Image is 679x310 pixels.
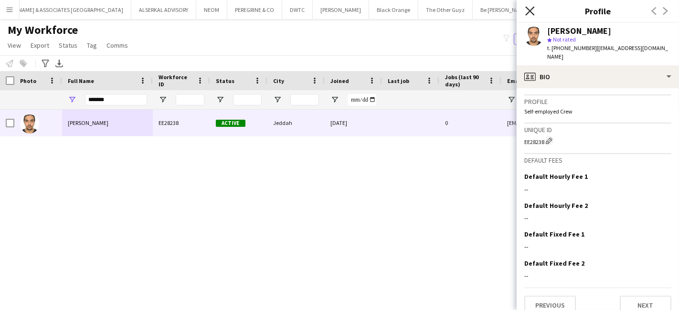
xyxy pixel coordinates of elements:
[524,125,671,134] h3: Unique ID
[524,271,671,280] div: --
[55,39,81,52] a: Status
[290,94,319,105] input: City Filter Input
[20,77,36,84] span: Photo
[439,110,501,136] div: 0
[227,0,282,19] button: PEREGRINE & CO
[507,95,516,104] button: Open Filter Menu
[103,39,132,52] a: Comms
[524,201,588,210] h3: Default Hourly Fee 2
[524,230,584,238] h3: Default Fixed Fee 1
[517,5,679,17] h3: Profile
[267,110,325,136] div: Jeddah
[40,58,51,69] app-action-btn: Advanced filters
[153,110,210,136] div: EE28238
[524,156,671,165] h3: Default fees
[273,77,284,84] span: City
[273,95,282,104] button: Open Filter Menu
[216,95,224,104] button: Open Filter Menu
[325,110,382,136] div: [DATE]
[196,0,227,19] button: NEOM
[31,41,49,50] span: Export
[473,0,536,19] button: Be [PERSON_NAME]
[27,39,53,52] a: Export
[59,41,77,50] span: Status
[369,0,418,19] button: Black Orange
[131,0,196,19] button: ALSERKAL ADVISORY
[524,185,671,194] div: --
[553,36,576,43] span: Not rated
[547,27,611,35] div: [PERSON_NAME]
[388,77,409,84] span: Last job
[507,77,522,84] span: Email
[106,41,128,50] span: Comms
[176,94,204,105] input: Workforce ID Filter Input
[282,0,313,19] button: DWTC
[418,0,473,19] button: The Other Guyz
[8,41,21,50] span: View
[216,77,234,84] span: Status
[524,259,584,268] h3: Default Fixed Fee 2
[83,39,101,52] a: Tag
[524,172,588,181] h3: Default Hourly Fee 1
[8,23,78,37] span: My Workforce
[547,44,668,60] span: | [EMAIL_ADDRESS][DOMAIN_NAME]
[517,65,679,88] div: Bio
[445,73,484,88] span: Jobs (last 90 days)
[53,58,65,69] app-action-btn: Export XLSX
[87,41,97,50] span: Tag
[233,94,262,105] input: Status Filter Input
[348,94,376,105] input: Joined Filter Input
[524,214,671,222] div: --
[85,94,147,105] input: Full Name Filter Input
[313,0,369,19] button: [PERSON_NAME]
[159,73,193,88] span: Workforce ID
[524,97,671,106] h3: Profile
[216,120,245,127] span: Active
[330,77,349,84] span: Joined
[547,44,597,52] span: t. [PHONE_NUMBER]
[68,95,76,104] button: Open Filter Menu
[4,39,25,52] a: View
[68,119,108,126] span: [PERSON_NAME]
[159,95,167,104] button: Open Filter Menu
[514,33,562,45] button: Everyone5,950
[524,108,671,115] p: Self-employed Crew
[330,95,339,104] button: Open Filter Menu
[20,114,39,134] img: Omar Effendi
[68,77,94,84] span: Full Name
[524,242,671,251] div: --
[524,136,671,145] div: EE28238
